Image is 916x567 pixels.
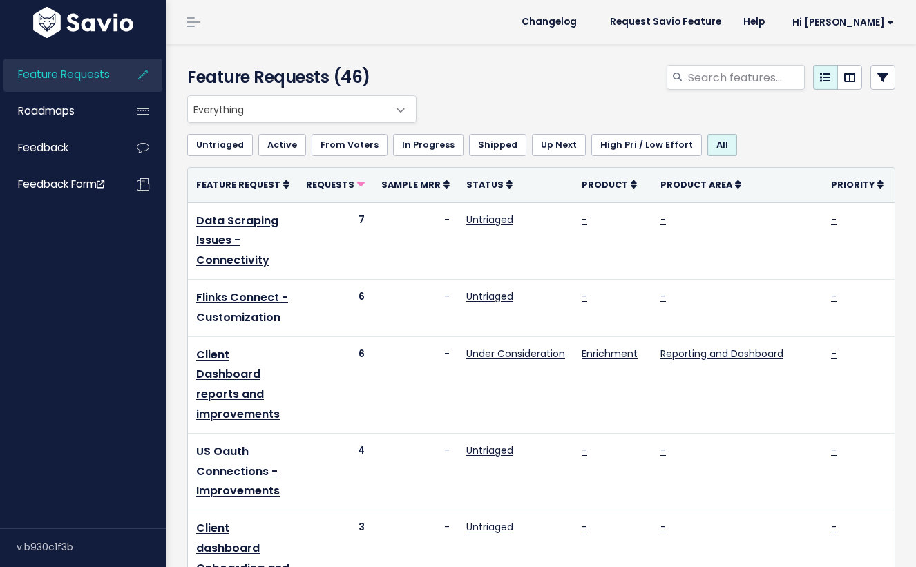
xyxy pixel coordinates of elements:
a: Priority [831,177,884,191]
span: Requests [306,179,354,191]
a: - [582,213,587,227]
a: Hi [PERSON_NAME] [776,12,905,33]
a: High Pri / Low Effort [591,134,702,156]
span: Everything [187,95,417,123]
a: - [831,213,837,227]
a: US Oauth Connections - Improvements [196,443,280,499]
span: Priority [831,179,875,191]
a: Active [258,134,306,156]
td: 7 [298,202,373,279]
a: Reporting and Dashboard [660,347,783,361]
a: All [707,134,737,156]
a: Help [732,12,776,32]
a: Feature Request [196,177,289,191]
a: - [660,289,666,303]
h4: Feature Requests (46) [187,65,410,90]
span: Sample MRR [381,179,441,191]
a: - [660,520,666,534]
td: - [373,336,458,433]
a: Untriaged [187,134,253,156]
span: Feature Request [196,179,280,191]
input: Search features... [687,65,805,90]
span: Roadmaps [18,104,75,118]
td: - [373,279,458,336]
img: logo-white.9d6f32f41409.svg [30,7,137,38]
a: Up Next [532,134,586,156]
div: v.b930c1f3b [17,529,166,565]
a: Roadmaps [3,95,115,127]
a: Status [466,177,513,191]
span: Feedback form [18,177,104,191]
td: 4 [298,433,373,510]
span: Everything [188,96,388,122]
a: Untriaged [466,213,513,227]
td: 6 [298,336,373,433]
a: - [831,443,837,457]
a: Requests [306,177,365,191]
a: Data Scraping Issues - Connectivity [196,213,278,269]
a: Under Consideration [466,347,565,361]
a: Untriaged [466,289,513,303]
a: - [831,347,837,361]
a: Feature Requests [3,59,115,90]
td: 6 [298,279,373,336]
a: - [582,289,587,303]
a: Flinks Connect - Customization [196,289,288,325]
td: - [373,202,458,279]
a: - [582,443,587,457]
span: Feedback [18,140,68,155]
a: Sample MRR [381,177,450,191]
a: Untriaged [466,443,513,457]
a: - [831,520,837,534]
a: Feedback form [3,169,115,200]
a: - [582,520,587,534]
a: From Voters [312,134,388,156]
a: Product [582,177,637,191]
a: Request Savio Feature [599,12,732,32]
span: Product [582,179,628,191]
a: Product Area [660,177,741,191]
span: Status [466,179,504,191]
td: - [373,433,458,510]
a: Shipped [469,134,526,156]
a: - [831,289,837,303]
a: In Progress [393,134,464,156]
ul: Filter feature requests [187,134,895,156]
a: Untriaged [466,520,513,534]
span: Feature Requests [18,67,110,81]
a: Client Dashboard reports and improvements [196,347,280,422]
a: - [660,443,666,457]
a: - [660,213,666,227]
span: Product Area [660,179,732,191]
a: Enrichment [582,347,638,361]
a: Feedback [3,132,115,164]
span: Changelog [522,17,577,27]
span: Hi [PERSON_NAME] [792,17,894,28]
